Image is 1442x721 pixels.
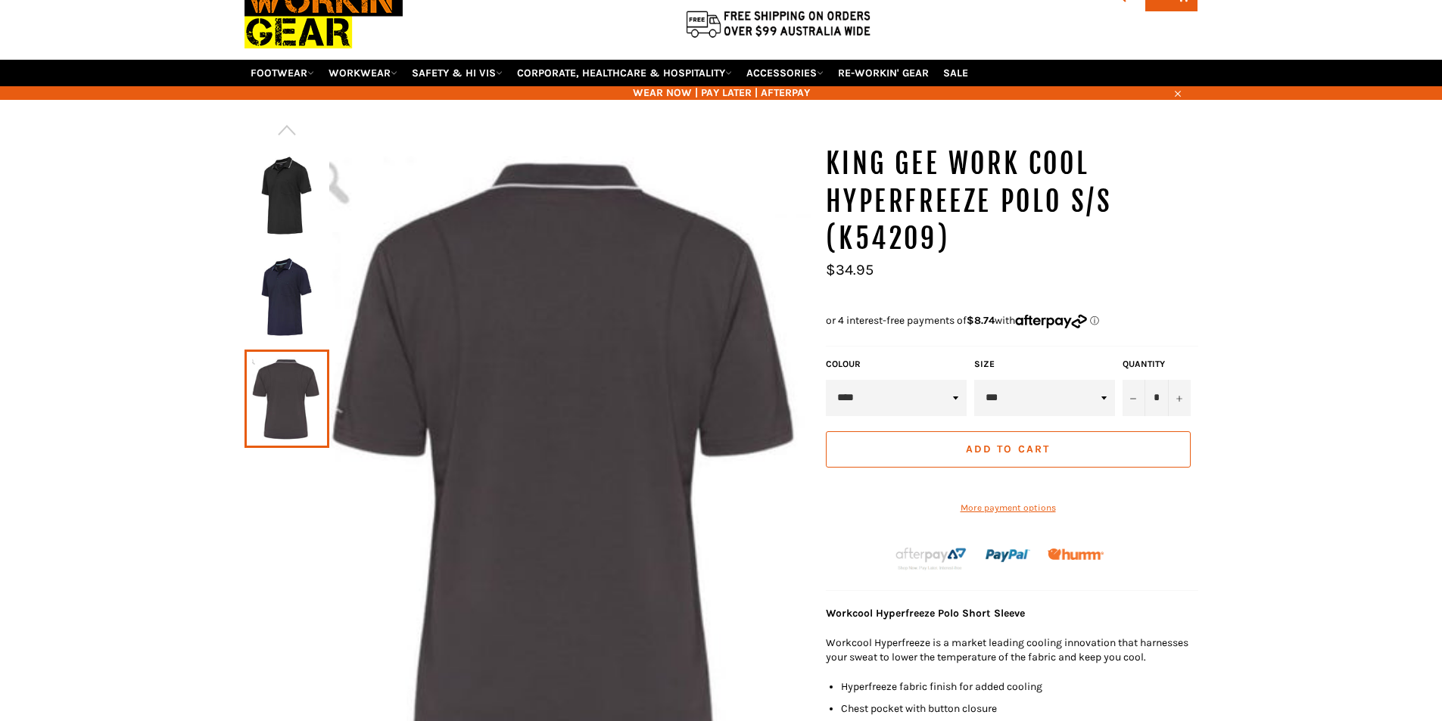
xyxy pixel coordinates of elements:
[826,431,1191,468] button: Add to Cart
[1123,358,1191,371] label: Quantity
[1123,380,1145,416] button: Reduce item quantity by one
[826,502,1191,514] a: More payment options
[826,358,967,371] label: colour
[841,679,1198,694] li: Hyperfreeze fabric finish for added cooling
[832,60,935,86] a: RE-WORKIN' GEAR
[937,60,974,86] a: SALE
[986,533,1030,578] img: paypal.png
[826,261,874,278] span: $34.95
[252,256,322,339] img: King Gee Work Cool Hyperfreeze Polo S/S (K54209) - Workin' Gear
[974,358,1115,371] label: Size
[406,60,509,86] a: SAFETY & HI VIS
[244,85,1198,100] span: WEAR NOW | PAY LATER | AFTERPAY
[826,607,1025,620] strong: Workcool Hyperfreeze Polo Short Sleeve
[1168,380,1191,416] button: Increase item quantity by one
[252,154,322,238] img: King Gee Work Cool Hyperfreeze Polo S/S (K54209) - Workin' Gear
[740,60,830,86] a: ACCESSORIES
[511,60,738,86] a: CORPORATE, HEALTHCARE & HOSPITALITY
[826,145,1198,258] h1: King Gee Work Cool Hyperfreeze Polo S/S (K54209)
[966,443,1050,455] span: Add to Cart
[244,60,320,86] a: FOOTWEAR
[894,545,968,571] img: Afterpay-Logo-on-dark-bg_large.png
[826,606,1198,664] p: Workcool Hyperfreeze is a market leading cooling innovation that harnesses your sweat to lower th...
[841,701,1198,716] li: Chest pocket with button closure
[684,8,873,39] img: Flat $9.95 shipping Australia wide
[1048,549,1104,560] img: Humm_core_logo_RGB-01_300x60px_small_195d8312-4386-4de7-b182-0ef9b6303a37.png
[322,60,403,86] a: WORKWEAR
